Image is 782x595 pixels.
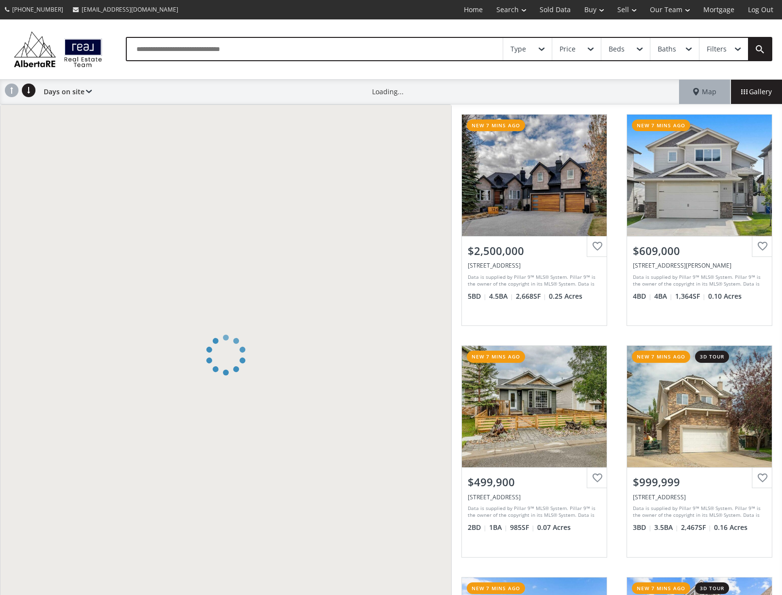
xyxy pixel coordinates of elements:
[633,291,652,301] span: 4 BD
[617,336,782,567] a: new 7 mins ago3d tour$999,999[STREET_ADDRESS]Data is supplied by Pillar 9™ MLS® System. Pillar 9™...
[452,336,617,567] a: new 7 mins ago$499,900[STREET_ADDRESS]Data is supplied by Pillar 9™ MLS® System. Pillar 9™ is the...
[68,0,183,18] a: [EMAIL_ADDRESS][DOMAIN_NAME]
[633,523,652,532] span: 3 BD
[468,243,601,258] div: $2,500,000
[609,46,625,52] div: Beds
[468,493,601,501] div: 19 Martinwood Court NE, Calgary, AB T3J 3H1
[468,505,598,519] div: Data is supplied by Pillar 9™ MLS® System. Pillar 9™ is the owner of the copyright in its MLS® Sy...
[633,505,764,519] div: Data is supplied by Pillar 9™ MLS® System. Pillar 9™ is the owner of the copyright in its MLS® Sy...
[693,87,716,97] span: Map
[12,5,63,14] span: [PHONE_NUMBER]
[452,104,617,336] a: new 7 mins ago$2,500,000[STREET_ADDRESS]Data is supplied by Pillar 9™ MLS® System. Pillar 9™ is t...
[675,291,706,301] span: 1,364 SF
[658,46,676,52] div: Baths
[654,291,673,301] span: 4 BA
[468,261,601,270] div: 124 Heritage Lake Drive, Heritage Pointe, AB T1S 4H7
[39,80,92,104] div: Days on site
[516,291,546,301] span: 2,668 SF
[372,87,404,97] div: Loading...
[741,87,772,97] span: Gallery
[633,243,766,258] div: $609,000
[654,523,679,532] span: 3.5 BA
[489,523,508,532] span: 1 BA
[10,29,106,69] img: Logo
[560,46,576,52] div: Price
[510,46,526,52] div: Type
[633,475,766,490] div: $999,999
[633,261,766,270] div: 85 Turner Crescent, Red Deer, AB T4P0L2
[537,523,571,532] span: 0.07 Acres
[82,5,178,14] span: [EMAIL_ADDRESS][DOMAIN_NAME]
[633,493,766,501] div: 612 Royal Court NW, Calgary, AB T3G 4X5
[617,104,782,336] a: new 7 mins ago$609,000[STREET_ADDRESS][PERSON_NAME]Data is supplied by Pillar 9™ MLS® System. Pil...
[510,523,535,532] span: 985 SF
[489,291,513,301] span: 4.5 BA
[468,273,598,288] div: Data is supplied by Pillar 9™ MLS® System. Pillar 9™ is the owner of the copyright in its MLS® Sy...
[633,273,764,288] div: Data is supplied by Pillar 9™ MLS® System. Pillar 9™ is the owner of the copyright in its MLS® Sy...
[707,46,727,52] div: Filters
[468,475,601,490] div: $499,900
[549,291,582,301] span: 0.25 Acres
[731,80,782,104] div: Gallery
[681,523,712,532] span: 2,467 SF
[468,523,487,532] span: 2 BD
[714,523,748,532] span: 0.16 Acres
[708,291,742,301] span: 0.10 Acres
[679,80,731,104] div: Map
[468,291,487,301] span: 5 BD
